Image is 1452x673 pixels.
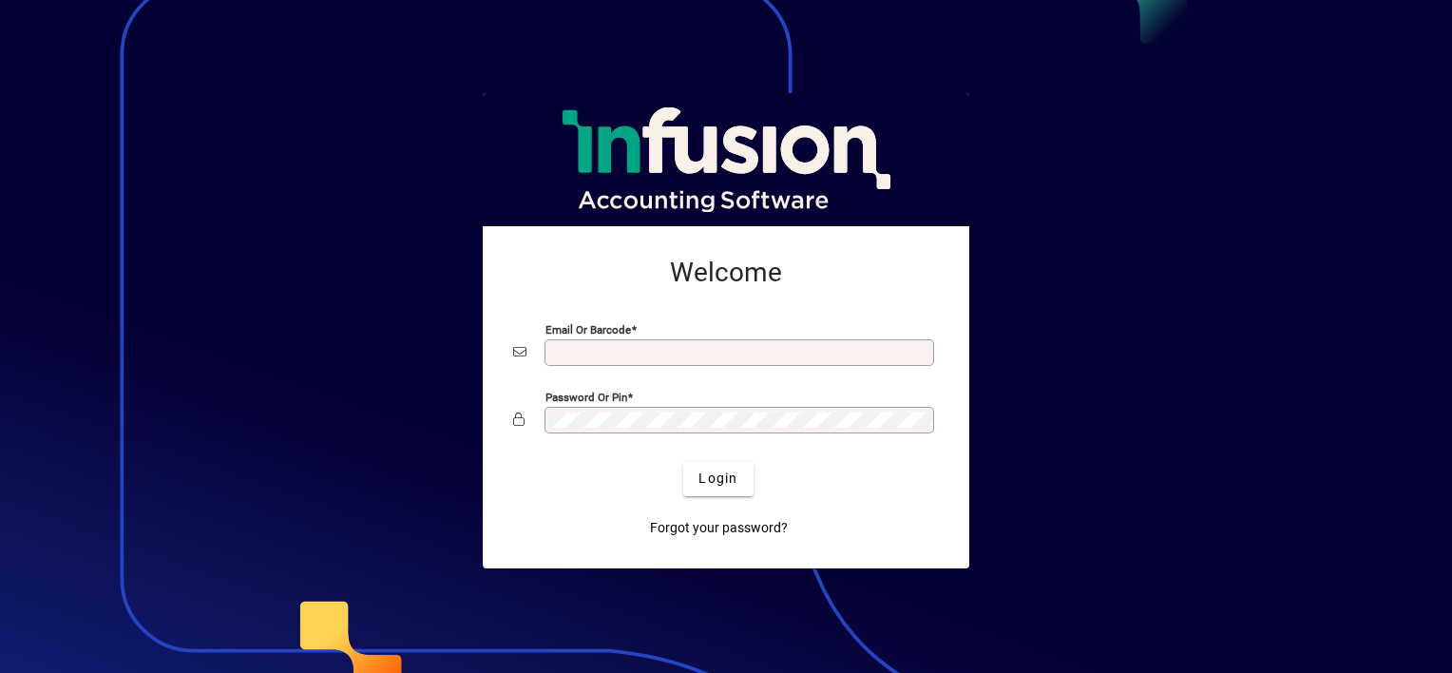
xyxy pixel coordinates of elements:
[683,462,753,496] button: Login
[545,390,627,403] mat-label: Password or Pin
[650,518,788,538] span: Forgot your password?
[513,257,939,289] h2: Welcome
[698,469,737,489] span: Login
[545,322,631,336] mat-label: Email or Barcode
[642,511,795,546] a: Forgot your password?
